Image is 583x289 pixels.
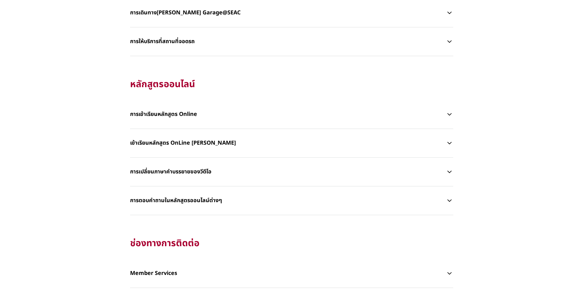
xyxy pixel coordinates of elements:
button: การเปลี่ยนภาษาคำบรรยายของวีดีโอ [130,163,453,181]
p: การให้บริการที่สถานที่จอดรถ [130,32,446,51]
button: เข้าเรียนหลักสูตร OnLine [PERSON_NAME] [130,134,453,152]
p: การตอบคำถามในหลักสูตรออนไลน์ต่างๆ [130,191,446,210]
p: การเปลี่ยนภาษาคำบรรยายของวีดีโอ [130,163,446,181]
p: เข้าเรียนหลักสูตร OnLine [PERSON_NAME] [130,134,446,152]
button: Member Services [130,264,453,283]
button: การเข้าเรียนหลักสูตร Online [130,105,453,124]
p: การเดินทาง[PERSON_NAME] Garage@SEAC [130,4,446,22]
p: หลักสูตรออนไลน์ [130,78,453,91]
button: การเดินทาง[PERSON_NAME] Garage@SEAC [130,4,453,22]
p: ช่องทางการติดต่อ [130,237,453,250]
button: การตอบคำถามในหลักสูตรออนไลน์ต่างๆ [130,191,453,210]
p: Member Services [130,264,446,283]
button: การให้บริการที่สถานที่จอดรถ [130,32,453,51]
p: การเข้าเรียนหลักสูตร Online [130,105,446,124]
